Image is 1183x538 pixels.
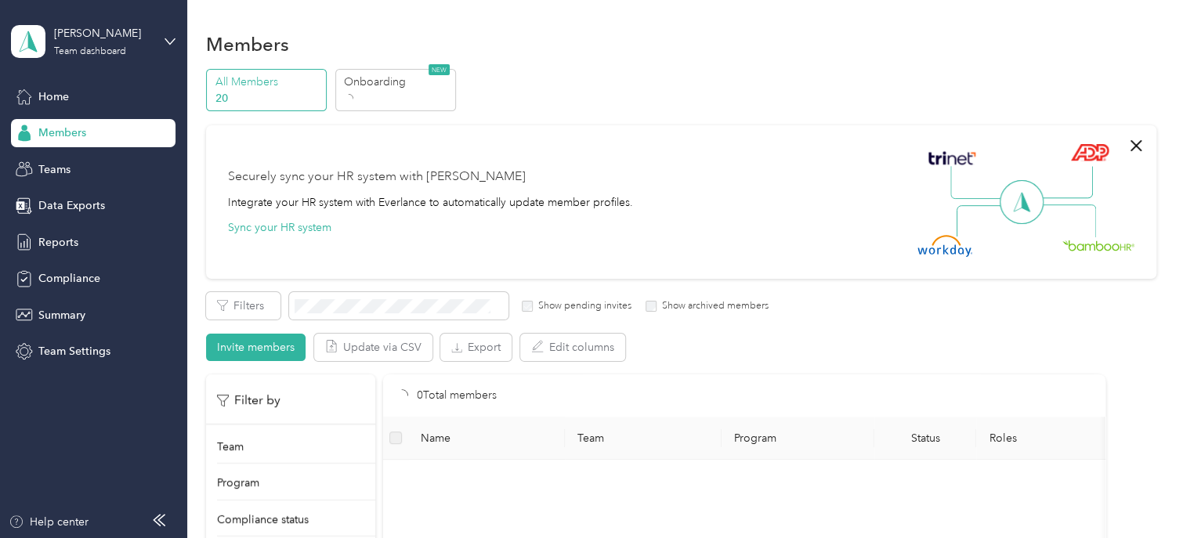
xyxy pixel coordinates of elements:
[533,299,631,313] label: Show pending invites
[38,307,85,323] span: Summary
[215,90,322,107] p: 20
[217,475,259,491] p: Program
[38,270,100,287] span: Compliance
[38,125,86,141] span: Members
[950,166,1005,200] img: Line Left Up
[38,161,71,178] span: Teams
[38,234,78,251] span: Reports
[421,431,552,445] span: Name
[722,417,874,460] th: Program
[54,47,126,56] div: Team dashboard
[408,417,565,460] th: Name
[215,74,322,90] p: All Members
[1070,143,1109,161] img: ADP
[9,514,89,530] button: Help center
[1041,204,1096,238] img: Line Right Down
[917,235,972,257] img: Workday
[228,194,633,211] div: Integrate your HR system with Everlance to automatically update member profiles.
[657,299,769,313] label: Show archived members
[1095,450,1183,538] iframe: Everlance-gr Chat Button Frame
[38,197,105,214] span: Data Exports
[314,334,432,361] button: Update via CSV
[520,334,625,361] button: Edit columns
[206,292,280,320] button: Filters
[228,168,526,186] div: Securely sync your HR system with [PERSON_NAME]
[206,36,289,52] h1: Members
[38,343,110,359] span: Team Settings
[1062,240,1134,251] img: BambooHR
[429,64,450,75] span: NEW
[976,417,1133,460] th: Roles
[417,387,497,404] p: 0 Total members
[344,74,450,90] p: Onboarding
[38,88,69,105] span: Home
[217,511,309,528] p: Compliance status
[54,25,152,42] div: [PERSON_NAME]
[217,391,280,410] p: Filter by
[565,417,722,460] th: Team
[217,439,244,455] p: Team
[874,417,976,460] th: Status
[924,147,979,169] img: Trinet
[228,219,331,236] button: Sync your HR system
[440,334,512,361] button: Export
[956,204,1011,237] img: Line Left Down
[206,334,306,361] button: Invite members
[1038,166,1093,199] img: Line Right Up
